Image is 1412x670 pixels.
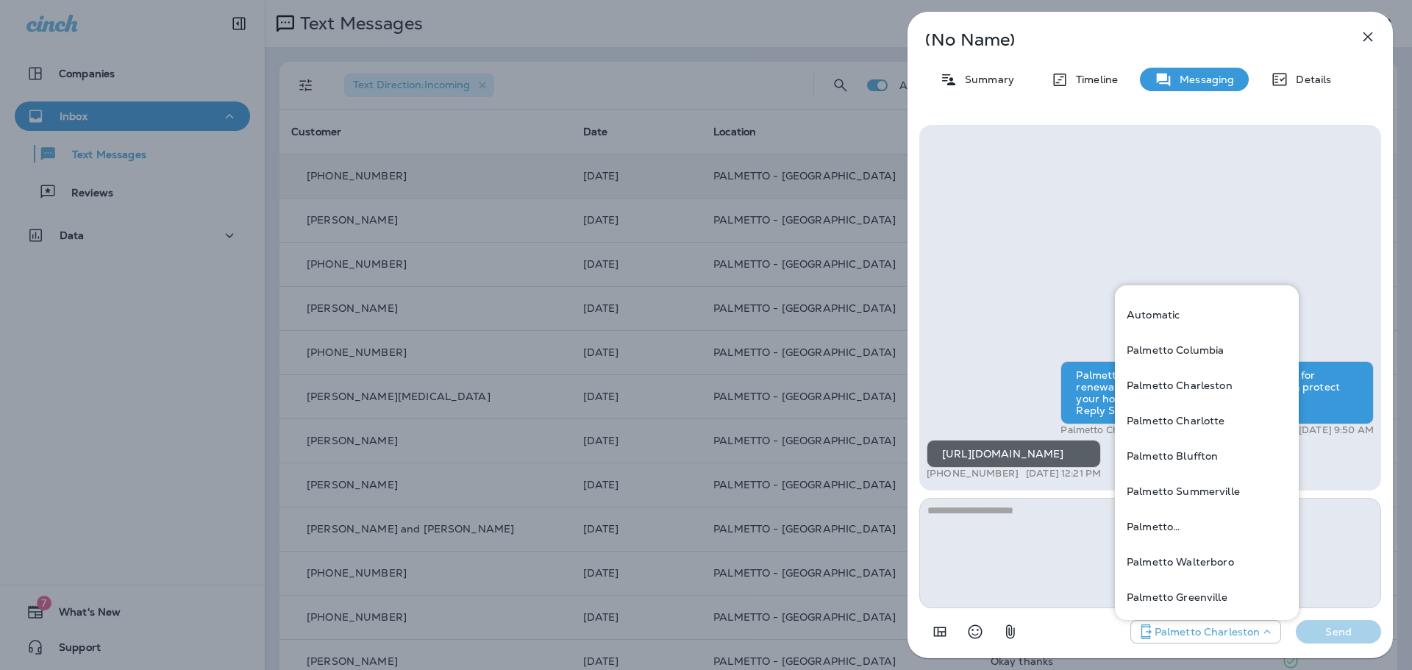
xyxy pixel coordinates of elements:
[1127,556,1234,568] p: Palmetto Walterboro
[1115,580,1299,615] div: +1 (864) 385-1074
[1127,450,1218,462] p: Palmetto Bluffton
[1127,344,1224,356] p: Palmetto Columbia
[1115,403,1299,438] div: +1 (704) 307-2477
[1155,626,1261,638] p: Palmetto Charleston
[1288,74,1331,85] p: Details
[1060,361,1374,424] div: Palmetto Ext.: Your termite warranty is due for renewal. Visit [DOMAIN_NAME] to renew & protect y...
[1026,468,1101,480] p: [DATE] 12:21 PM
[1172,74,1234,85] p: Messaging
[1115,544,1299,580] div: +1 (843) 549-4955
[1131,623,1281,641] div: +1 (843) 277-8322
[1127,415,1225,427] p: Palmetto Charlotte
[1069,74,1118,85] p: Timeline
[1299,424,1374,436] p: [DATE] 9:50 AM
[1115,332,1299,368] div: +1 (803) 233-5290
[1115,509,1299,544] div: +1 (843) 353-4625
[927,440,1101,468] div: [URL][DOMAIN_NAME]
[1115,474,1299,509] div: +1 (843) 594-2691
[1127,591,1227,603] p: Palmetto Greenville
[1127,309,1180,321] p: Automatic
[1127,521,1287,532] p: Palmetto [GEOGRAPHIC_DATA]
[958,74,1014,85] p: Summary
[1115,438,1299,474] div: +1 (843) 604-3631
[925,34,1327,46] p: (No Name)
[960,617,990,646] button: Select an emoji
[1127,485,1240,497] p: Palmetto Summerville
[1115,368,1299,403] div: +1 (843) 277-8322
[1127,379,1233,391] p: Palmetto Charleston
[1060,424,1156,436] p: Palmetto Charleston
[925,617,955,646] button: Add in a premade template
[927,468,1019,480] p: [PHONE_NUMBER]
